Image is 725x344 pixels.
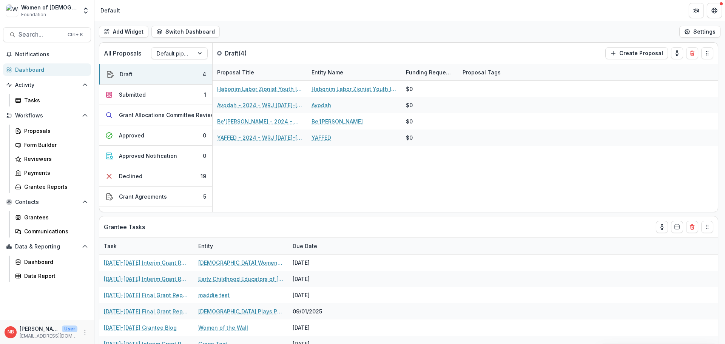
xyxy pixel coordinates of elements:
div: 4 [202,70,206,78]
p: All Proposals [104,49,141,58]
button: Open Contacts [3,196,91,208]
div: Task [99,242,121,250]
div: Proposal Title [213,64,307,80]
a: Payments [12,167,91,179]
a: [DATE]-[DATE] Final Grant Report [104,307,189,315]
button: Partners [689,3,704,18]
button: Drag [701,221,713,233]
div: Draft [120,70,133,78]
button: Add Widget [99,26,148,38]
div: Grantee Reports [24,183,85,191]
button: Submitted1 [99,85,212,105]
div: Approved Notification [119,152,177,160]
div: Ctrl + K [66,31,85,39]
span: Workflows [15,113,79,119]
div: Due Date [288,238,345,254]
div: Grant Agreements [119,193,167,201]
div: Entity Name [307,68,348,76]
div: Proposal Tags [458,64,552,80]
a: [DATE]-[DATE] Final Grant Report [104,291,189,299]
button: Drag [701,47,713,59]
div: Dashboard [24,258,85,266]
div: $0 [406,134,413,142]
button: Delete card [686,221,698,233]
span: Data & Reporting [15,244,79,250]
div: Grantees [24,213,85,221]
a: [DATE]-[DATE] Interim Grant Report [104,275,189,283]
button: Draft4 [99,64,212,85]
div: Default [100,6,120,14]
div: Data Report [24,272,85,280]
a: Tasks [12,94,91,106]
a: Habonim Labor Zionist Youth Inc. - 2024 - WRJ [DATE]-[DATE] YES Fund Application [217,85,302,93]
p: [PERSON_NAME] [20,325,59,333]
a: [DATE]-[DATE] Grantee Blog [104,324,177,332]
a: [DEMOGRAPHIC_DATA] Women's Archive [198,259,284,267]
div: Payments [24,169,85,177]
button: Approved Notification0 [99,146,212,166]
a: [DATE]-[DATE] Interim Grant Report [104,259,189,267]
button: Open Data & Reporting [3,241,91,253]
a: Reviewers [12,153,91,165]
button: Grant Allocations Committee Review1 [99,105,212,125]
div: Entity Name [307,64,401,80]
a: Women of the Wall [198,324,248,332]
a: Data Report [12,270,91,282]
div: Funding Requested [401,64,458,80]
button: Get Help [707,3,722,18]
span: Contacts [15,199,79,205]
div: Due Date [288,242,322,250]
div: Entity [194,242,217,250]
p: Grantee Tasks [104,222,145,231]
a: Be'[PERSON_NAME] [312,117,363,125]
button: Search... [3,27,91,42]
div: Entity [194,238,288,254]
div: [DATE] [288,271,345,287]
div: Task [99,238,194,254]
button: Delete card [686,47,698,59]
a: YAFFED [312,134,331,142]
a: Grantees [12,211,91,224]
div: Tasks [24,96,85,104]
div: $0 [406,101,413,109]
a: Habonim Labor Zionist Youth Inc. [312,85,397,93]
div: Submitted [119,91,146,99]
div: Reviewers [24,155,85,163]
div: Approved [119,131,144,139]
a: YAFFED - 2024 - WRJ [DATE]-[DATE] YES Fund Application [217,134,302,142]
button: Declined19 [99,166,212,187]
div: Funding Requested [401,68,458,76]
div: Women of [DEMOGRAPHIC_DATA] [21,3,77,11]
a: Form Builder [12,139,91,151]
div: 0 [203,152,206,160]
div: [DATE] [288,287,345,303]
a: Avodah - 2024 - WRJ [DATE]-[DATE] YES Fund Application [217,101,302,109]
a: [DEMOGRAPHIC_DATA] Plays Project [198,307,284,315]
span: Search... [19,31,63,38]
span: Activity [15,82,79,88]
a: Dashboard [12,256,91,268]
button: Notifications [3,48,91,60]
div: Dashboard [15,66,85,74]
button: Create Proposal [605,47,668,59]
span: Notifications [15,51,88,58]
div: 1 [204,91,206,99]
div: Grant Allocations Committee Review [119,111,215,119]
button: Open Activity [3,79,91,91]
a: Be'[PERSON_NAME] - 2024 - WRJ [DATE]-[DATE] YES Fund Application [217,117,302,125]
div: 0 [203,131,206,139]
a: maddie test [198,291,230,299]
a: Early Childhood Educators of [DEMOGRAPHIC_DATA] [198,275,284,283]
button: Grant Agreements5 [99,187,212,207]
div: [DATE] [288,255,345,271]
button: Open entity switcher [80,3,91,18]
div: Proposal Title [213,68,259,76]
div: [DATE] [288,319,345,336]
button: toggle-assigned-to-me [656,221,668,233]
